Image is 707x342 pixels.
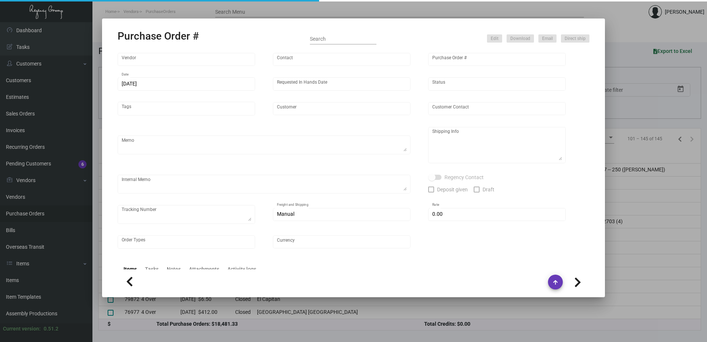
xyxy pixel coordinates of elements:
span: Email [542,36,553,42]
div: 0.51.2 [44,325,58,333]
span: Direct ship [565,36,586,42]
div: Attachments [189,265,219,273]
div: Tasks [145,265,159,273]
span: Regency Contact [444,173,484,182]
div: Activity logs [227,265,256,273]
span: Edit [491,36,498,42]
div: Current version: [3,325,41,333]
button: Edit [487,34,502,43]
h2: Purchase Order # [118,30,199,43]
span: Manual [277,211,294,217]
button: Direct ship [561,34,589,43]
span: Deposit given [437,185,468,194]
span: Download [510,36,530,42]
div: Notes [167,265,181,273]
span: Draft [483,185,494,194]
div: Items [124,265,137,273]
button: Email [538,34,557,43]
button: Download [507,34,534,43]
